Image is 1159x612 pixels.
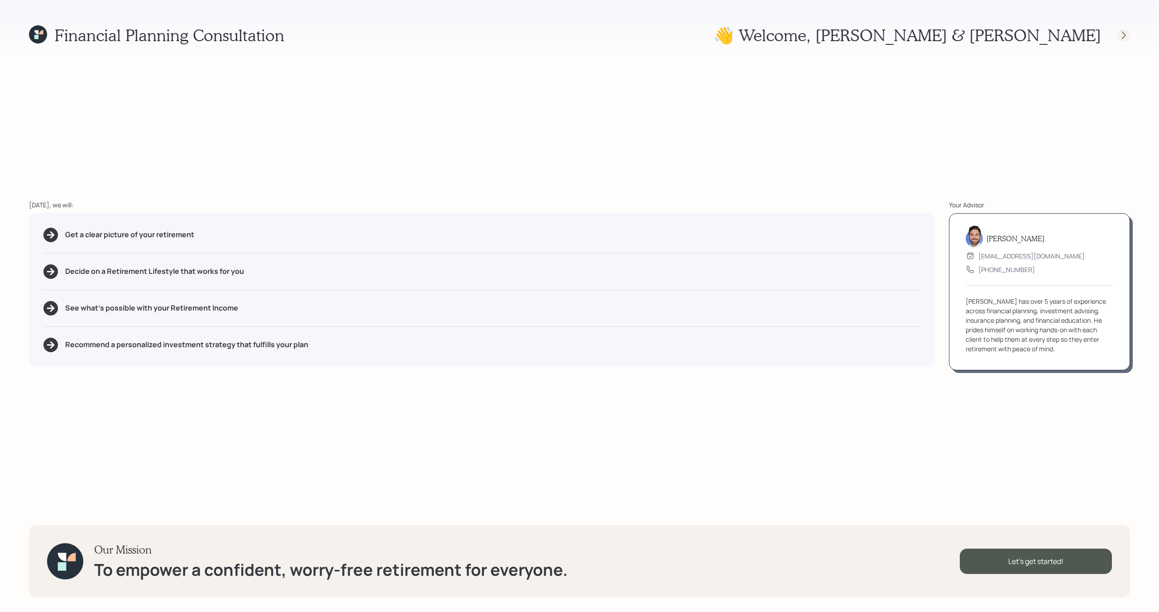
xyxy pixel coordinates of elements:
h1: 👋 Welcome , [PERSON_NAME] & [PERSON_NAME] [714,25,1101,45]
h1: Financial Planning Consultation [54,25,284,45]
h5: Get a clear picture of your retirement [65,230,194,239]
div: Let's get started! [960,549,1112,574]
h5: Recommend a personalized investment strategy that fulfills your plan [65,340,308,349]
div: Your Advisor [949,200,1130,210]
div: [PHONE_NUMBER] [978,265,1035,274]
div: [PERSON_NAME] has over 5 years of experience across financial planning, investment advising, insu... [966,296,1113,354]
h5: Decide on a Retirement Lifestyle that works for you [65,267,244,276]
h1: To empower a confident, worry-free retirement for everyone. [94,560,568,579]
div: [EMAIL_ADDRESS][DOMAIN_NAME] [978,251,1085,261]
img: michael-russo-headshot.png [966,225,983,247]
h5: [PERSON_NAME] [987,234,1044,243]
h3: Our Mission [94,543,568,556]
h5: See what's possible with your Retirement Income [65,304,238,312]
div: [DATE], we will: [29,200,934,210]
